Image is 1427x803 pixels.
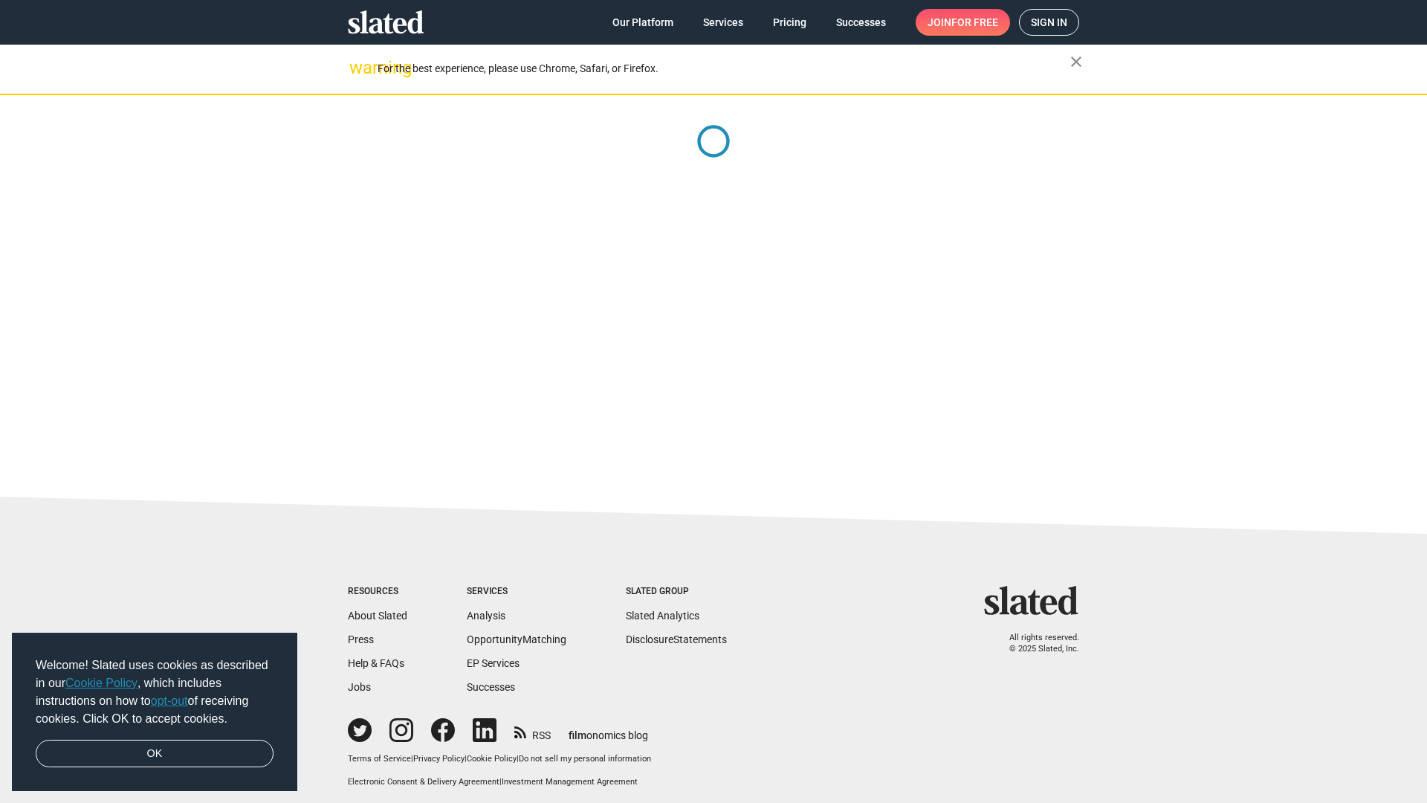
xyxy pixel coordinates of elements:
[36,657,274,728] span: Welcome! Slated uses cookies as described in our , which includes instructions on how to of recei...
[1031,10,1067,35] span: Sign in
[514,720,551,743] a: RSS
[569,717,648,743] a: filmonomics blog
[467,586,566,598] div: Services
[836,9,886,36] span: Successes
[467,610,505,622] a: Analysis
[65,677,137,689] a: Cookie Policy
[499,777,502,787] span: |
[348,586,407,598] div: Resources
[36,740,274,768] a: dismiss cookie message
[626,586,727,598] div: Slated Group
[348,657,404,669] a: Help & FAQs
[348,610,407,622] a: About Slated
[467,657,520,669] a: EP Services
[348,754,411,764] a: Terms of Service
[916,9,1010,36] a: Joinfor free
[465,754,467,764] span: |
[413,754,465,764] a: Privacy Policy
[1067,53,1085,71] mat-icon: close
[151,694,188,707] a: opt-out
[411,754,413,764] span: |
[517,754,519,764] span: |
[519,754,651,765] button: Do not sell my personal information
[348,681,371,693] a: Jobs
[467,633,566,645] a: OpportunityMatching
[348,633,374,645] a: Press
[467,754,517,764] a: Cookie Policy
[626,633,727,645] a: DisclosureStatements
[569,729,586,741] span: film
[773,9,806,36] span: Pricing
[691,9,755,36] a: Services
[612,9,673,36] span: Our Platform
[824,9,898,36] a: Successes
[502,777,638,787] a: Investment Management Agreement
[601,9,685,36] a: Our Platform
[703,9,743,36] span: Services
[761,9,818,36] a: Pricing
[928,9,998,36] span: Join
[994,633,1079,654] p: All rights reserved. © 2025 Slated, Inc.
[348,777,499,787] a: Electronic Consent & Delivery Agreement
[1019,9,1079,36] a: Sign in
[467,681,515,693] a: Successes
[951,9,998,36] span: for free
[349,59,367,77] mat-icon: warning
[626,610,699,622] a: Slated Analytics
[378,59,1070,79] div: For the best experience, please use Chrome, Safari, or Firefox.
[12,633,297,792] div: cookieconsent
